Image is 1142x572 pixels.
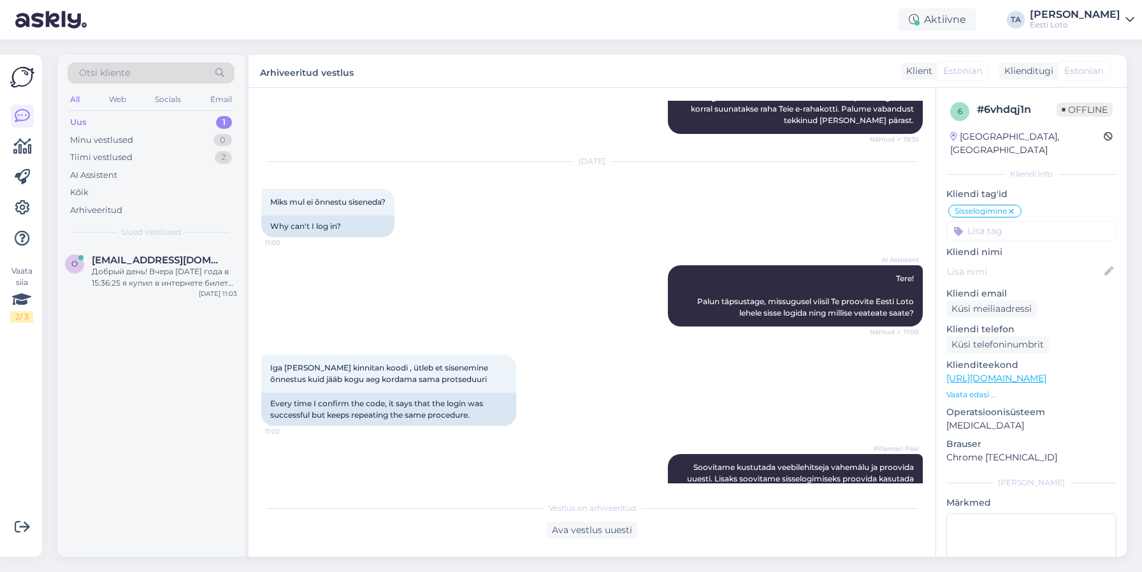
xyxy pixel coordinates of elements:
[152,91,184,108] div: Socials
[946,287,1117,300] p: Kliendi email
[70,134,133,147] div: Minu vestlused
[1007,11,1025,29] div: TA
[265,238,313,247] span: 11:00
[70,169,117,182] div: AI Assistent
[946,419,1117,432] p: [MEDICAL_DATA]
[946,246,1117,259] p: Kliendi nimi
[70,186,89,199] div: Kõik
[946,323,1117,336] p: Kliendi telefon
[958,106,962,116] span: 6
[92,254,224,266] span: ogb3107@gmail.com
[213,134,232,147] div: 0
[71,259,78,268] span: o
[208,91,235,108] div: Email
[946,389,1117,400] p: Vaata edasi ...
[1057,103,1113,117] span: Offline
[70,204,122,217] div: Arhiveeritud
[955,207,1007,215] span: Sisselogimine
[260,62,354,80] label: Arhiveeritud vestlus
[70,116,87,129] div: Uus
[946,168,1117,180] div: Kliendi info
[943,64,982,78] span: Estonian
[899,8,976,31] div: Aktiivne
[1030,10,1134,30] a: [PERSON_NAME]Eesti Loto
[947,265,1102,279] input: Lisa nimi
[946,187,1117,201] p: Kliendi tag'id
[678,462,916,552] span: Soovitame kustutada veebilehitseja vahemälu ja proovida uuesti. Lisaks soovitame sisselogimiseks ...
[946,336,1049,353] div: Küsi telefoninumbrit
[10,265,33,323] div: Vaata siia
[68,91,82,108] div: All
[870,135,919,144] span: Nähtud ✓ 19:35
[70,151,133,164] div: Tiimi vestlused
[10,311,33,323] div: 2 / 3
[946,221,1117,240] input: Lisa tag
[261,216,394,237] div: Why can't I log in?
[549,502,636,514] span: Vestlus on arhiveeritud
[946,406,1117,419] p: Operatsioonisüsteem
[946,477,1117,488] div: [PERSON_NAME]
[946,372,1046,384] a: [URL][DOMAIN_NAME]
[92,266,237,289] div: Добрый день! Вчера [DATE] года в 15:36:25 я купил в интернете билет вэб лотереи Maximillian. ID с...
[270,197,386,207] span: Miks mul ei õnnestu siseneda?
[1064,64,1103,78] span: Estonian
[547,522,637,539] div: Ava vestlus uuesti
[122,226,181,238] span: Uued vestlused
[261,393,516,426] div: Every time I confirm the code, it says that the login was successful but keeps repeating the same...
[946,300,1037,318] div: Küsi meiliaadressi
[1030,10,1120,20] div: [PERSON_NAME]
[946,358,1117,372] p: Klienditeekond
[270,363,490,384] span: Iga [PERSON_NAME] kinnitan koodi , ütleb et sisenemine õnnestus kuid jääb kogu aeg kordama sama p...
[999,64,1053,78] div: Klienditugi
[215,151,232,164] div: 2
[79,66,130,80] span: Otsi kliente
[1030,20,1120,30] div: Eesti Loto
[946,496,1117,510] p: Märkmed
[265,427,313,436] span: 11:02
[10,65,34,89] img: Askly Logo
[871,444,919,453] span: Pillemari Paal
[977,102,1057,117] div: # 6vhdqj1n
[870,327,919,337] span: Nähtud ✓ 11:00
[946,437,1117,451] p: Brauser
[216,116,232,129] div: 1
[901,64,932,78] div: Klient
[950,130,1104,157] div: [GEOGRAPHIC_DATA], [GEOGRAPHIC_DATA]
[871,255,919,265] span: AI Assistent
[946,451,1117,464] p: Chrome [TECHNICAL_ID]
[106,91,129,108] div: Web
[199,289,237,298] div: [DATE] 11:03
[261,156,923,167] div: [DATE]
